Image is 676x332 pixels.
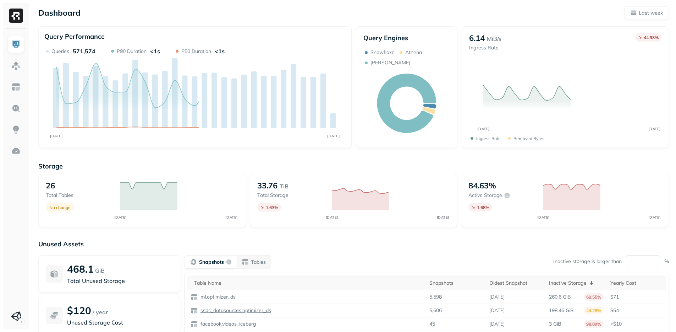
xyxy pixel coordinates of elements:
[549,321,561,327] p: 3 GiB
[38,162,669,170] p: Storage
[513,136,544,141] p: Removed bytes
[199,321,256,327] p: facebook.videos_iceberg
[370,59,410,66] p: [PERSON_NAME]
[266,205,278,210] p: 1.63 %
[325,215,338,220] tspan: [DATE]
[199,307,271,314] p: ssds_datasources.optimizer_ds
[280,182,288,191] p: TiB
[50,134,62,138] tspan: [DATE]
[251,259,266,266] p: Tables
[468,192,502,199] p: Active storage
[11,61,21,70] img: Assets
[584,293,603,301] p: 69.55%
[9,9,23,23] img: Ryft
[95,266,105,275] p: GiB
[38,8,81,18] p: Dashboard
[114,215,127,220] tspan: [DATE]
[370,49,395,56] p: Snowflake
[487,34,501,43] p: MiB/s
[11,146,21,156] img: Optimization
[215,48,225,55] p: <1s
[67,277,173,285] p: Total Unused Storage
[11,125,21,134] img: Insights
[429,321,435,327] p: 45
[46,192,113,199] p: Total tables
[436,215,449,220] tspan: [DATE]
[405,49,422,56] p: Athena
[67,263,94,275] p: 468.1
[664,258,669,265] p: %
[198,321,256,327] a: facebook.videos_iceberg
[469,33,485,43] p: 6.14
[477,205,489,210] p: 1.68 %
[363,34,450,42] p: Query Engines
[199,259,224,266] p: Snapshots
[549,307,574,314] p: 198.46 GiB
[11,82,21,92] img: Asset Explorer
[73,48,95,55] p: 571,574
[468,181,496,191] p: 84.63%
[429,294,442,300] p: 5,598
[610,294,663,300] p: $71
[624,6,669,19] button: Last week
[584,320,603,328] p: 98.09%
[11,311,21,321] img: Unity
[44,32,105,41] p: Query Performance
[11,40,21,49] img: Dashboard
[610,307,663,314] p: $54
[648,127,660,131] tspan: [DATE]
[489,321,505,327] p: [DATE]
[198,294,236,300] a: ml.optimizer_ds
[489,280,542,287] div: Oldest Snapshot
[584,307,603,314] p: 44.25%
[549,294,571,300] p: 260.6 GiB
[648,215,660,220] tspan: [DATE]
[469,44,501,51] p: Ingress Rate
[199,294,236,300] p: ml.optimizer_ds
[610,280,663,287] div: Yearly Cost
[194,280,422,287] div: Table Name
[257,181,277,191] p: 33.76
[191,294,198,301] img: table
[51,48,69,55] p: Queries
[46,181,55,191] p: 26
[489,294,505,300] p: [DATE]
[93,308,108,316] p: / year
[549,280,587,287] p: Inactive Storage
[225,215,238,220] tspan: [DATE]
[198,307,271,314] a: ssds_datasources.optimizer_ds
[49,205,71,210] p: No change
[429,280,482,287] div: Snapshots
[117,48,147,55] p: P90 Duration
[181,48,211,55] p: P50 Duration
[150,48,160,55] p: <1s
[644,35,659,40] p: 44.98 %
[67,304,91,317] p: $120
[553,258,622,265] p: Inactive storage is larger than
[476,136,501,141] p: Ingress Rate
[257,192,325,199] p: Total storage
[67,318,173,327] p: Unused Storage Cost
[489,307,505,314] p: [DATE]
[38,240,669,248] p: Unused Assets
[639,10,663,16] p: Last week
[477,127,489,131] tspan: [DATE]
[11,104,21,113] img: Query Explorer
[327,134,340,138] tspan: [DATE]
[610,321,663,327] p: <$10
[537,215,549,220] tspan: [DATE]
[429,307,442,314] p: 5,606
[191,307,198,314] img: table
[191,321,198,328] img: table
